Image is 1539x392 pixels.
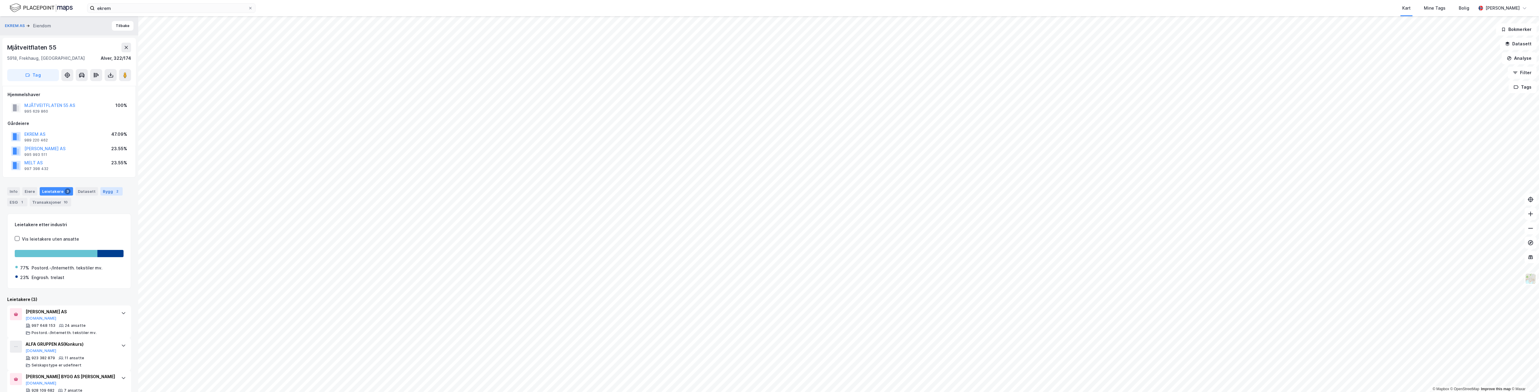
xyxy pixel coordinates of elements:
[7,69,59,81] button: Tag
[111,159,127,166] div: 23.55%
[95,4,248,13] input: Søk på adresse, matrikkel, gårdeiere, leietakere eller personer
[7,198,27,206] div: ESG
[20,264,29,272] div: 77%
[65,188,71,194] div: 3
[7,43,58,52] div: Mjåtveitflaten 55
[1525,273,1536,284] img: Z
[24,109,48,114] div: 995 629 860
[32,274,64,281] div: Engrosh. trelast
[24,152,47,157] div: 995 993 511
[75,187,98,196] div: Datasett
[1496,23,1537,35] button: Bokmerker
[112,21,133,31] button: Tilbake
[101,55,131,62] div: Alver, 322/174
[32,323,55,328] div: 997 648 153
[1508,67,1537,79] button: Filter
[1433,387,1449,391] a: Mapbox
[114,188,120,194] div: 2
[26,373,115,380] div: [PERSON_NAME] BYGG AS [PERSON_NAME]
[63,199,69,205] div: 10
[30,198,71,206] div: Transaksjoner
[8,120,131,127] div: Gårdeiere
[1500,38,1537,50] button: Datasett
[26,308,115,315] div: [PERSON_NAME] AS
[33,22,51,29] div: Eiendom
[32,330,96,335] div: Postord.-/Internetth. tekstiler mv.
[111,131,127,138] div: 47.09%
[24,138,48,143] div: 989 220 462
[1424,5,1446,12] div: Mine Tags
[65,323,86,328] div: 24 ansatte
[1450,387,1479,391] a: OpenStreetMap
[32,363,81,368] div: Selskapstype er udefinert
[26,348,57,353] button: [DOMAIN_NAME]
[1509,81,1537,93] button: Tags
[1481,387,1511,391] a: Improve this map
[1485,5,1520,12] div: [PERSON_NAME]
[1459,5,1469,12] div: Bolig
[40,187,73,196] div: Leietakere
[1502,52,1537,64] button: Analyse
[15,221,124,228] div: Leietakere etter industri
[1402,5,1411,12] div: Kart
[22,236,79,243] div: Vis leietakere uten ansatte
[1509,363,1539,392] iframe: Chat Widget
[24,166,48,171] div: 997 398 432
[100,187,123,196] div: Bygg
[10,3,73,13] img: logo.f888ab2527a4732fd821a326f86c7f29.svg
[32,356,55,360] div: 923 382 879
[26,316,57,321] button: [DOMAIN_NAME]
[111,145,127,152] div: 23.55%
[7,296,131,303] div: Leietakere (3)
[20,274,29,281] div: 23%
[32,264,102,272] div: Postord.-/Internetth. tekstiler mv.
[26,381,57,386] button: [DOMAIN_NAME]
[26,341,115,348] div: ALFA GRUPPEN AS (Konkurs)
[7,187,20,196] div: Info
[65,356,84,360] div: 11 ansatte
[115,102,127,109] div: 100%
[22,187,37,196] div: Eiere
[7,55,85,62] div: 5918, Frekhaug, [GEOGRAPHIC_DATA]
[5,23,26,29] button: EKREM AS
[19,199,25,205] div: 1
[8,91,131,98] div: Hjemmelshaver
